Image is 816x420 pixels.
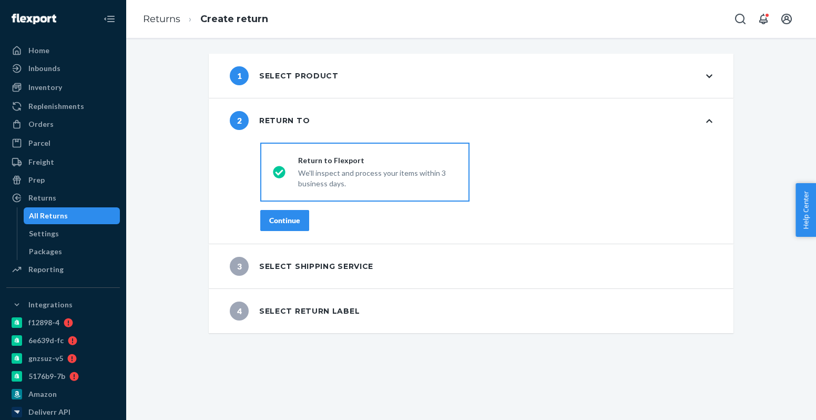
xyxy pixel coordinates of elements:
[230,66,249,85] span: 1
[776,8,797,29] button: Open account menu
[28,407,70,417] div: Deliverr API
[6,42,120,59] a: Home
[260,210,309,231] button: Continue
[230,257,249,276] span: 3
[6,368,120,385] a: 5176b9-7b
[28,119,54,129] div: Orders
[28,317,59,328] div: f12898-4
[28,389,57,399] div: Amazon
[6,172,120,188] a: Prep
[230,302,360,321] div: Select return label
[28,371,65,382] div: 5176b9-7b
[6,386,120,403] a: Amazon
[29,246,62,257] div: Packages
[12,14,56,24] img: Flexport logo
[6,189,120,206] a: Returns
[28,138,50,148] div: Parcel
[28,45,49,56] div: Home
[730,8,751,29] button: Open Search Box
[28,157,54,167] div: Freight
[143,13,180,25] a: Returns
[6,79,120,96] a: Inventory
[24,207,120,224] a: All Returns
[230,66,339,85] div: Select product
[24,243,120,260] a: Packages
[6,98,120,115] a: Replenishments
[6,296,120,313] button: Integrations
[28,175,45,185] div: Prep
[99,8,120,29] button: Close Navigation
[28,299,73,310] div: Integrations
[6,314,120,331] a: f12898-4
[6,332,120,349] a: 6e639d-fc
[230,257,373,276] div: Select shipping service
[6,135,120,152] a: Parcel
[200,13,268,25] a: Create return
[28,264,64,275] div: Reporting
[28,101,84,112] div: Replenishments
[230,111,249,130] span: 2
[6,116,120,133] a: Orders
[269,215,300,226] div: Continue
[298,155,457,166] div: Return to Flexport
[6,261,120,278] a: Reporting
[6,154,120,171] a: Freight
[28,335,64,346] div: 6e639d-fc
[28,353,63,364] div: gnzsuz-v5
[230,302,249,321] span: 4
[28,63,60,74] div: Inbounds
[29,211,68,221] div: All Returns
[795,183,816,237] button: Help Center
[298,166,457,189] div: We'll inspect and process your items within 3 business days.
[28,82,62,93] div: Inventory
[6,350,120,367] a: gnzsuz-v5
[6,60,120,77] a: Inbounds
[135,4,277,35] ol: breadcrumbs
[29,228,59,239] div: Settings
[24,225,120,242] a: Settings
[230,111,310,130] div: Return to
[28,193,56,203] div: Returns
[753,8,774,29] button: Open notifications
